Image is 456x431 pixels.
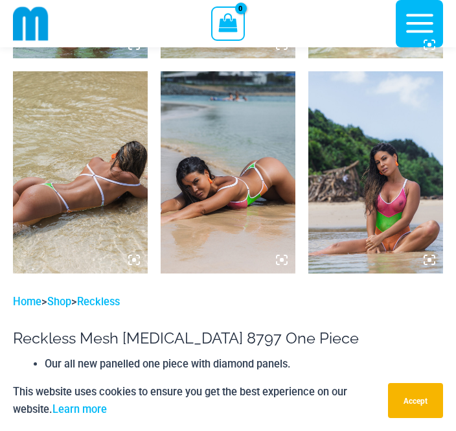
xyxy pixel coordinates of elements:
a: Shop [47,296,71,308]
img: Reckless Mesh High Voltage 8797 One Piece [13,71,148,274]
p: > > [13,293,443,310]
img: Reckless Mesh High Voltage 8797 One Piece [308,71,443,274]
p: This website uses cookies to ensure you get the best experience on our website. [13,383,378,418]
button: Accept [388,383,443,418]
img: Reckless Mesh High Voltage 8797 One Piece [161,71,295,274]
h1: Reckless Mesh [MEDICAL_DATA] 8797 One Piece [13,329,443,347]
li: Our all new panelled one piece with diamond panels. [45,355,443,373]
a: Learn more [52,403,107,415]
a: Home [13,296,41,308]
a: View Shopping Cart, empty [211,6,244,40]
a: Reckless [77,296,120,308]
img: cropped mm emblem [13,6,49,41]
